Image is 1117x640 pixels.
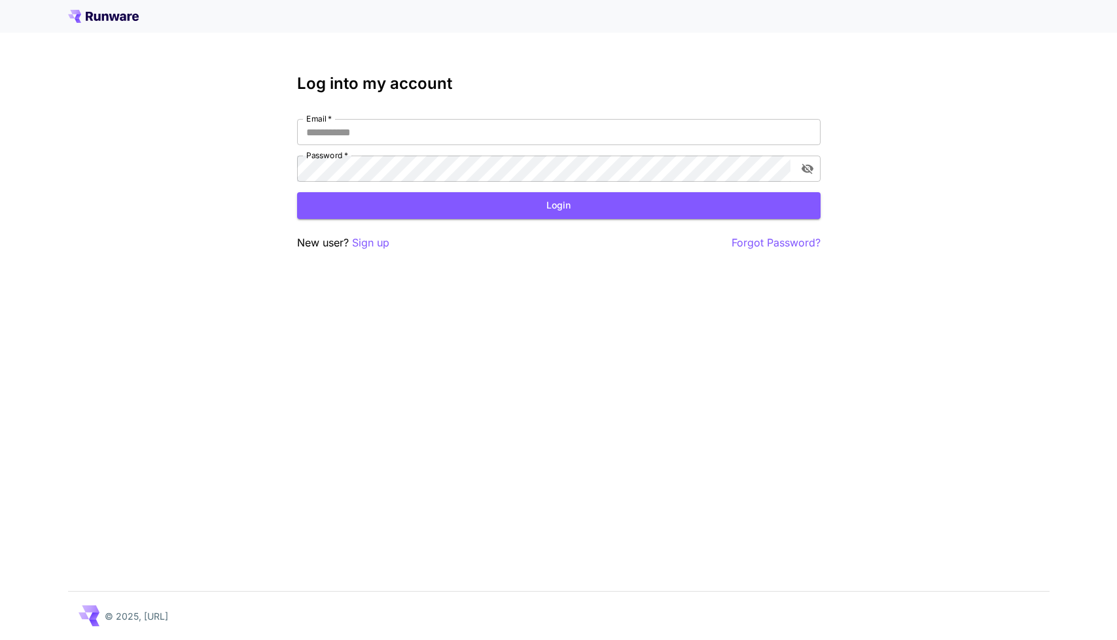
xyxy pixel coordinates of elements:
[105,609,168,623] p: © 2025, [URL]
[796,157,819,180] button: toggle password visibility
[732,235,821,251] button: Forgot Password?
[306,113,332,124] label: Email
[352,235,389,251] button: Sign up
[297,75,821,93] h3: Log into my account
[297,235,389,251] p: New user?
[297,192,821,219] button: Login
[306,150,348,161] label: Password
